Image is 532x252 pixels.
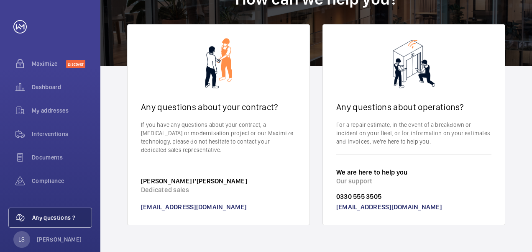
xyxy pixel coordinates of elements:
[32,130,92,138] span: Interventions
[32,59,66,68] span: Maximize
[336,177,491,185] p: Our support
[336,121,491,146] p: For a repair estimate, in the event of a breakdown or incident on your fleet, or for information ...
[32,213,92,222] span: Any questions ?
[336,193,381,201] a: 0330 555 3505
[141,185,296,194] p: Dedicated sales
[66,60,85,68] span: Discover
[336,168,491,177] h3: We are here to help you
[32,177,92,185] span: Compliance
[37,235,82,244] p: [PERSON_NAME]
[32,106,92,115] span: My addresses
[141,203,247,211] a: [EMAIL_ADDRESS][DOMAIN_NAME]
[336,102,491,112] h2: Any questions about operations?
[336,203,442,211] a: [EMAIL_ADDRESS][DOMAIN_NAME]
[393,38,435,88] img: contact-ops.png
[141,121,296,154] p: If you have any questions about your contract, a [MEDICAL_DATA] or modernisation project or our M...
[32,153,92,162] span: Documents
[32,83,92,91] span: Dashboard
[205,38,232,88] img: contact-sales.png
[18,235,25,244] p: LS
[141,177,296,185] h3: [PERSON_NAME] I'[PERSON_NAME]
[141,102,296,112] h2: Any questions about your contract?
